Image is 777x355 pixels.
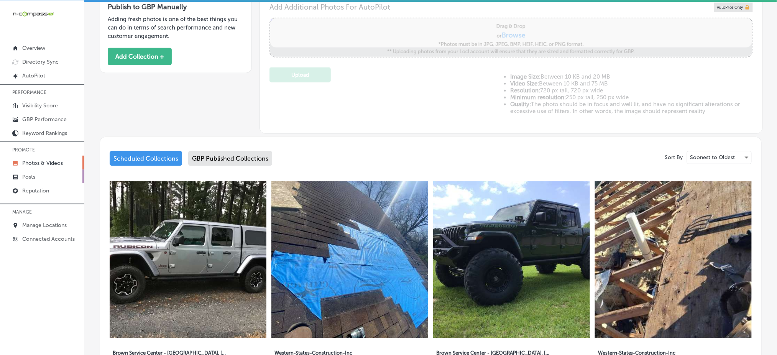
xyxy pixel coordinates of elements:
p: Overview [22,45,45,51]
img: Collection thumbnail [110,181,266,338]
p: AutoPilot [22,72,45,79]
p: Soonest to Oldest [690,154,735,161]
img: Collection thumbnail [433,181,590,338]
p: Photos & Videos [22,160,63,166]
button: Add Collection + [108,48,172,65]
p: Posts [22,174,35,180]
img: Collection thumbnail [271,181,428,338]
p: Adding fresh photos is one of the best things you can do in terms of search performance and new c... [108,15,244,40]
h3: Publish to GBP Manually [108,3,244,11]
p: GBP Performance [22,116,67,123]
div: Soonest to Oldest [687,151,751,164]
p: Sort By [665,154,683,161]
p: Connected Accounts [22,236,75,242]
p: Visibility Score [22,102,58,109]
img: 660ab0bf-5cc7-4cb8-ba1c-48b5ae0f18e60NCTV_CLogo_TV_Black_-500x88.png [12,10,54,18]
img: Collection thumbnail [595,181,752,338]
div: GBP Published Collections [188,151,272,166]
p: Reputation [22,187,49,194]
div: Scheduled Collections [110,151,182,166]
p: Keyword Rankings [22,130,67,136]
p: Manage Locations [22,222,67,228]
p: Directory Sync [22,59,59,65]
